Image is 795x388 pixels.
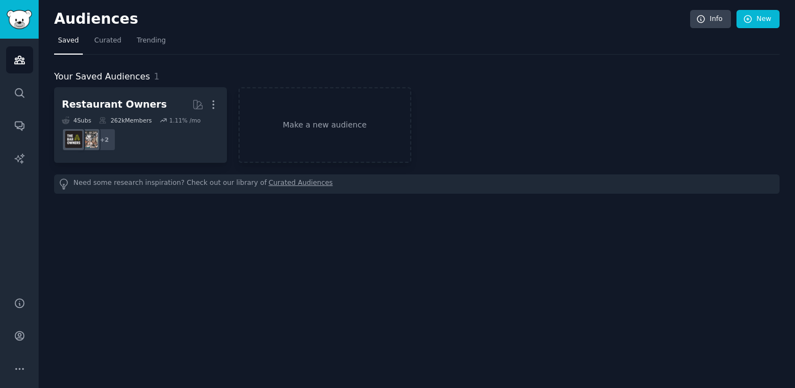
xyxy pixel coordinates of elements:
[62,98,167,111] div: Restaurant Owners
[81,131,98,148] img: restaurantowners
[54,32,83,55] a: Saved
[99,116,152,124] div: 262k Members
[62,116,91,124] div: 4 Sub s
[736,10,780,29] a: New
[58,36,79,46] span: Saved
[54,10,690,28] h2: Audiences
[133,32,169,55] a: Trending
[269,178,333,190] a: Curated Audiences
[91,32,125,55] a: Curated
[7,10,32,29] img: GummySearch logo
[690,10,731,29] a: Info
[154,71,160,82] span: 1
[137,36,166,46] span: Trending
[54,87,227,163] a: Restaurant Owners4Subs262kMembers1.11% /mo+2restaurantownersBarOwners
[65,131,82,148] img: BarOwners
[239,87,411,163] a: Make a new audience
[54,174,780,194] div: Need some research inspiration? Check out our library of
[94,36,121,46] span: Curated
[54,70,150,84] span: Your Saved Audiences
[169,116,200,124] div: 1.11 % /mo
[93,128,116,151] div: + 2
